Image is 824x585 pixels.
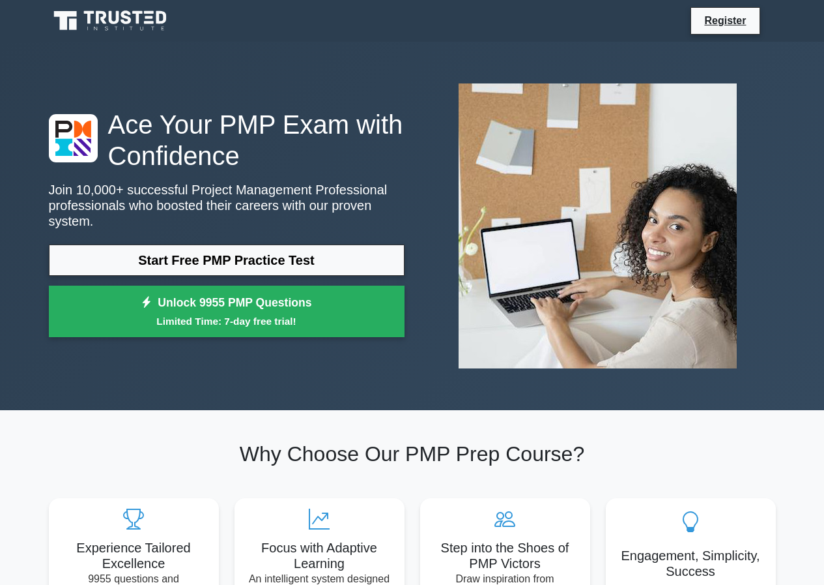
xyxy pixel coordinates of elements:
a: Register [696,12,754,29]
small: Limited Time: 7-day free trial! [65,314,388,329]
p: Join 10,000+ successful Project Management Professional professionals who boosted their careers w... [49,182,405,229]
h2: Why Choose Our PMP Prep Course? [49,442,776,466]
h5: Step into the Shoes of PMP Victors [431,540,580,571]
a: Start Free PMP Practice Test [49,245,405,276]
h5: Experience Tailored Excellence [59,540,208,571]
a: Unlock 9955 PMP QuestionsLimited Time: 7-day free trial! [49,286,405,338]
h5: Engagement, Simplicity, Success [616,548,765,579]
h1: Ace Your PMP Exam with Confidence [49,109,405,172]
h5: Focus with Adaptive Learning [245,540,394,571]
